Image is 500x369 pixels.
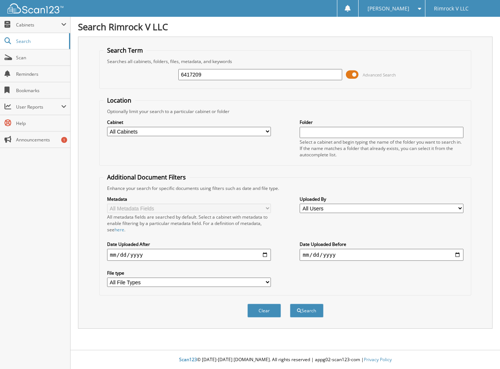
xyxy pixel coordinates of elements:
[300,139,463,158] div: Select a cabinet and begin typing the name of the folder you want to search in. If the name match...
[16,38,65,44] span: Search
[364,356,392,363] a: Privacy Policy
[103,46,147,54] legend: Search Term
[16,87,66,94] span: Bookmarks
[290,304,324,318] button: Search
[107,196,271,202] label: Metadata
[16,22,61,28] span: Cabinets
[107,249,271,261] input: start
[71,351,500,369] div: © [DATE]-[DATE] [DOMAIN_NAME]. All rights reserved | appg02-scan123-com |
[179,356,197,363] span: Scan123
[78,21,493,33] h1: Search Rimrock V LLC
[247,304,281,318] button: Clear
[300,249,463,261] input: end
[363,72,396,78] span: Advanced Search
[103,173,190,181] legend: Additional Document Filters
[300,196,463,202] label: Uploaded By
[16,104,61,110] span: User Reports
[107,214,271,233] div: All metadata fields are searched by default. Select a cabinet with metadata to enable filtering b...
[434,6,469,11] span: Rimrock V LLC
[115,226,124,233] a: here
[300,119,463,125] label: Folder
[107,241,271,247] label: Date Uploaded After
[7,3,63,13] img: scan123-logo-white.svg
[16,54,66,61] span: Scan
[61,137,67,143] div: 1
[300,241,463,247] label: Date Uploaded Before
[103,185,468,191] div: Enhance your search for specific documents using filters such as date and file type.
[16,71,66,77] span: Reminders
[16,137,66,143] span: Announcements
[103,58,468,65] div: Searches all cabinets, folders, files, metadata, and keywords
[16,120,66,126] span: Help
[107,119,271,125] label: Cabinet
[368,6,409,11] span: [PERSON_NAME]
[103,108,468,115] div: Optionally limit your search to a particular cabinet or folder
[103,96,135,104] legend: Location
[107,270,271,276] label: File type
